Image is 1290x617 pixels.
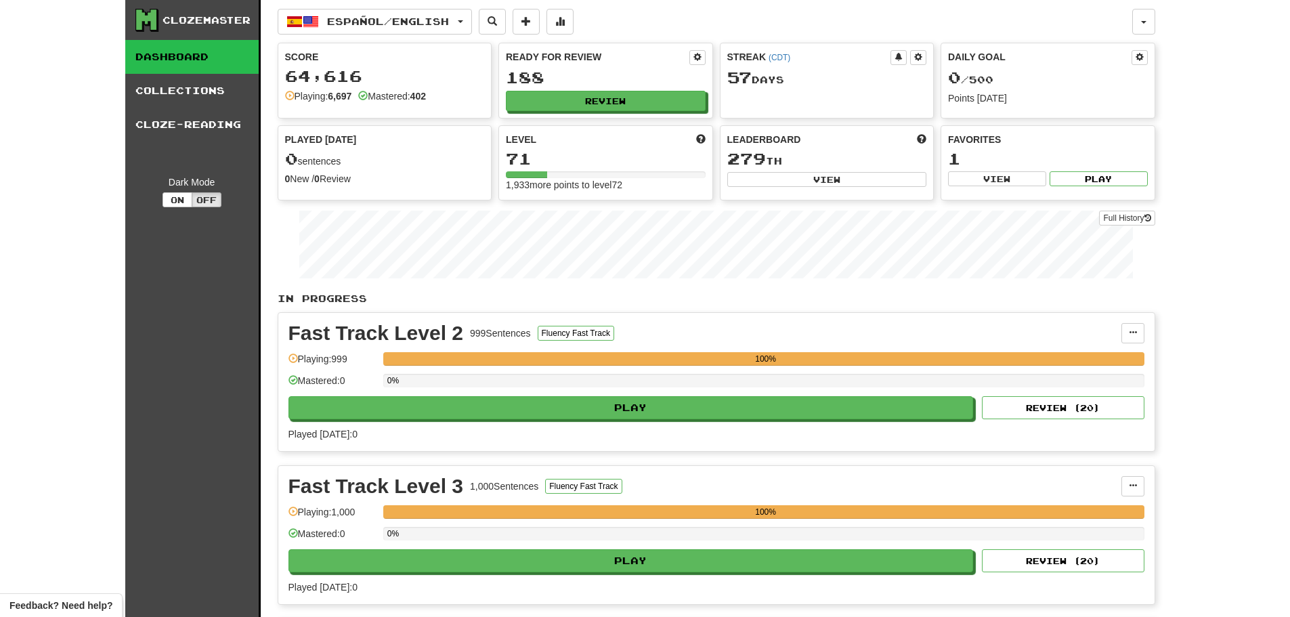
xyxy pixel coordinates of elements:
[506,91,706,111] button: Review
[506,133,536,146] span: Level
[288,476,464,496] div: Fast Track Level 3
[285,133,357,146] span: Played [DATE]
[288,505,377,528] div: Playing: 1,000
[285,89,352,103] div: Playing:
[1099,211,1155,226] a: Full History
[948,50,1132,65] div: Daily Goal
[285,173,291,184] strong: 0
[546,9,574,35] button: More stats
[982,549,1144,572] button: Review (20)
[948,150,1148,167] div: 1
[948,68,961,87] span: 0
[285,50,485,64] div: Score
[288,527,377,549] div: Mastered: 0
[470,326,531,340] div: 999 Sentences
[327,16,449,27] span: Español / English
[506,178,706,192] div: 1,933 more points to level 72
[982,396,1144,419] button: Review (20)
[727,150,927,168] div: th
[328,91,351,102] strong: 6,697
[387,505,1144,519] div: 100%
[163,192,192,207] button: On
[288,323,464,343] div: Fast Track Level 2
[948,133,1148,146] div: Favorites
[288,396,974,419] button: Play
[288,429,358,440] span: Played [DATE]: 0
[285,149,298,168] span: 0
[470,480,538,493] div: 1,000 Sentences
[727,149,766,168] span: 279
[192,192,221,207] button: Off
[125,74,259,108] a: Collections
[727,68,752,87] span: 57
[125,108,259,142] a: Cloze-Reading
[545,479,622,494] button: Fluency Fast Track
[1050,171,1148,186] button: Play
[288,549,974,572] button: Play
[163,14,251,27] div: Clozemaster
[125,40,259,74] a: Dashboard
[278,292,1155,305] p: In Progress
[696,133,706,146] span: Score more points to level up
[278,9,472,35] button: Español/English
[727,50,891,64] div: Streak
[727,69,927,87] div: Day s
[410,91,426,102] strong: 402
[727,172,927,187] button: View
[538,326,614,341] button: Fluency Fast Track
[769,53,790,62] a: (CDT)
[288,374,377,396] div: Mastered: 0
[9,599,112,612] span: Open feedback widget
[387,352,1144,366] div: 100%
[506,150,706,167] div: 71
[948,74,993,85] span: / 500
[948,171,1046,186] button: View
[358,89,426,103] div: Mastered:
[513,9,540,35] button: Add sentence to collection
[948,91,1148,105] div: Points [DATE]
[288,582,358,593] span: Played [DATE]: 0
[288,352,377,375] div: Playing: 999
[285,172,485,186] div: New / Review
[479,9,506,35] button: Search sentences
[506,50,689,64] div: Ready for Review
[285,68,485,85] div: 64,616
[506,69,706,86] div: 188
[135,175,249,189] div: Dark Mode
[285,150,485,168] div: sentences
[727,133,801,146] span: Leaderboard
[314,173,320,184] strong: 0
[917,133,926,146] span: This week in points, UTC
